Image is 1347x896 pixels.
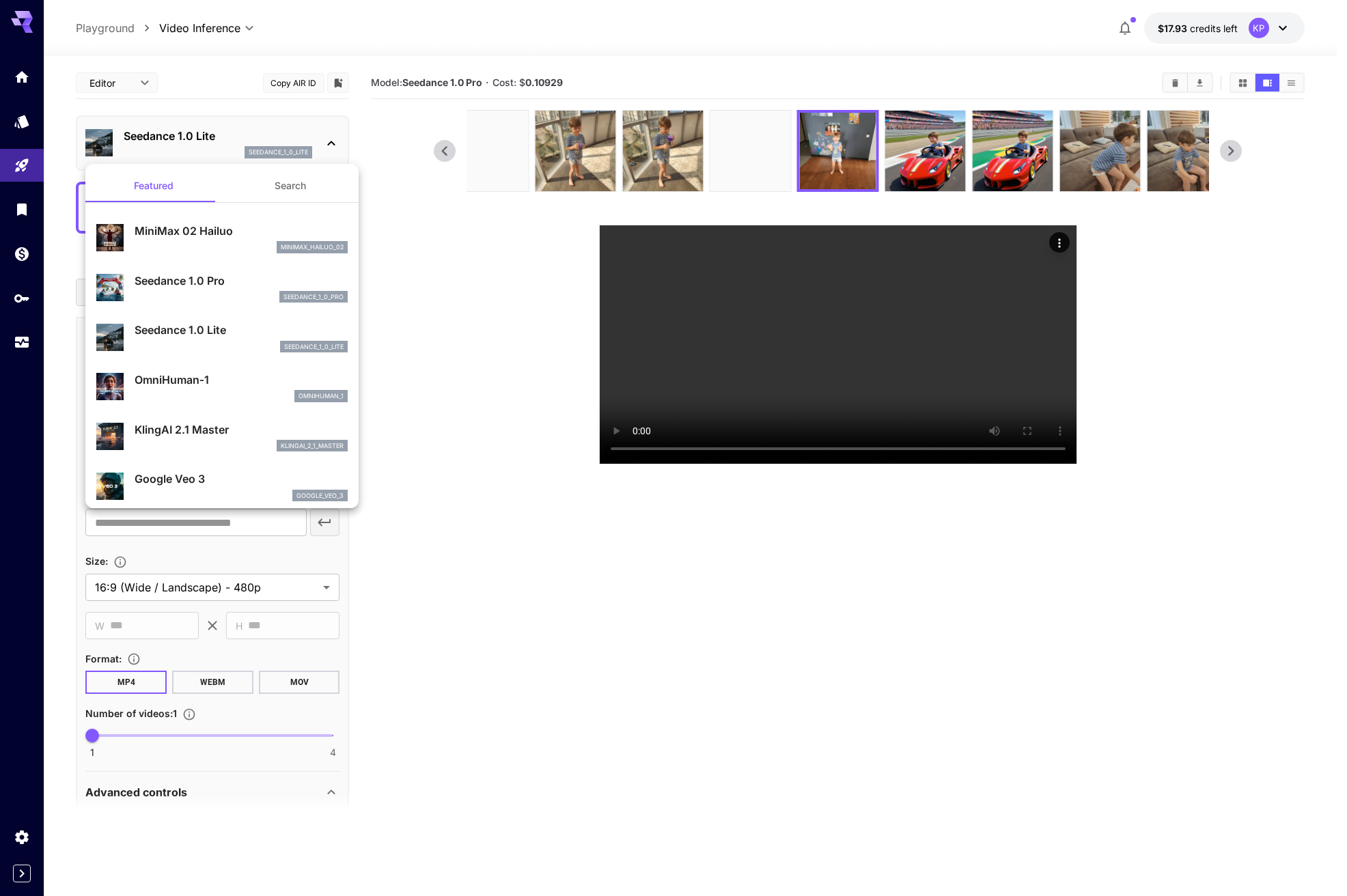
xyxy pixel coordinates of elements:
p: seedance_1_0_pro [283,292,344,302]
div: MiniMax 02 Hailuominimax_hailuo_02 [96,217,348,259]
div: Seedance 1.0 Proseedance_1_0_pro [96,267,348,309]
p: KlingAI 2.1 Master [135,421,348,438]
div: Google Veo 3google_veo_3 [96,465,348,507]
button: Featured [85,169,222,202]
p: Seedance 1.0 Lite [135,322,348,338]
p: minimax_hailuo_02 [281,242,344,252]
p: google_veo_3 [296,491,344,501]
p: klingai_2_1_master [281,441,344,451]
p: seedance_1_0_lite [284,342,344,352]
div: OmniHuman‑1omnihuman_1 [96,366,348,408]
div: KlingAI 2.1 Masterklingai_2_1_master [96,416,348,458]
p: omnihuman_1 [298,391,344,401]
p: OmniHuman‑1 [135,372,348,388]
div: Seedance 1.0 Liteseedance_1_0_lite [96,316,348,358]
button: Search [222,169,359,202]
p: Seedance 1.0 Pro [135,272,348,289]
p: MiniMax 02 Hailuo [135,223,348,239]
p: Google Veo 3 [135,471,348,487]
